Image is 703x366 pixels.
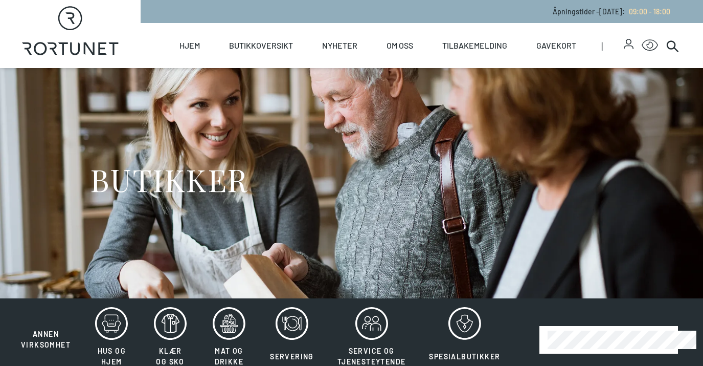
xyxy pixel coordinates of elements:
span: Service og tjenesteytende [337,347,406,366]
span: Spesialbutikker [429,352,500,361]
p: Åpningstider - [DATE] : [553,6,670,17]
span: Annen virksomhet [21,330,71,349]
h1: BUTIKKER [90,160,248,199]
a: Butikkoversikt [229,23,293,68]
button: Open Accessibility Menu [642,37,658,54]
a: 09:00 - 18:00 [625,7,670,16]
a: Hjem [179,23,200,68]
a: Tilbakemelding [442,23,507,68]
span: Servering [270,352,314,361]
button: Annen virksomhet [10,307,81,351]
span: | [601,23,624,68]
a: Nyheter [322,23,357,68]
span: Klær og sko [156,347,184,366]
a: Om oss [387,23,413,68]
span: Hus og hjem [98,347,126,366]
span: Mat og drikke [215,347,243,366]
span: 09:00 - 18:00 [629,7,670,16]
a: Gavekort [536,23,576,68]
